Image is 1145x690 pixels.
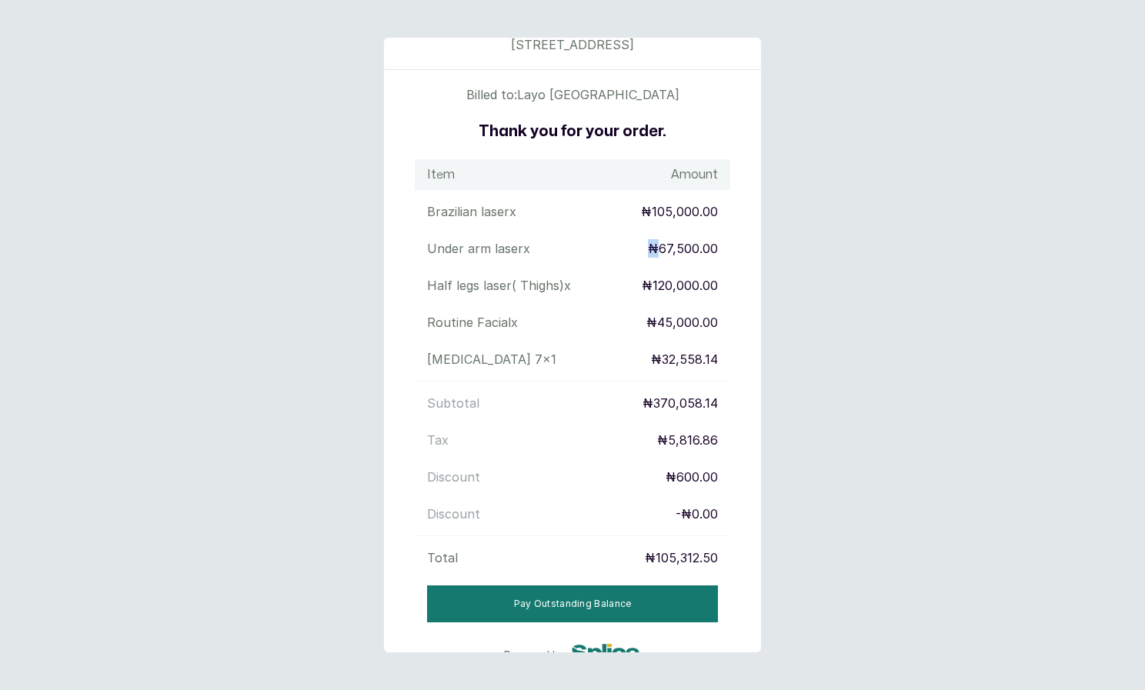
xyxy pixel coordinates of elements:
p: Routine Facial x [427,313,518,332]
p: Billed to: Layo [GEOGRAPHIC_DATA] [466,85,679,104]
p: Under arm laser x [427,239,530,258]
p: ₦45,000.00 [646,313,718,332]
p: ₦32,558.14 [651,350,718,368]
h1: Item [427,165,455,184]
h1: Amount [671,165,718,184]
p: ₦370,058.14 [643,394,718,412]
p: Total [427,548,458,567]
p: ₦105,312.50 [645,548,718,567]
p: [STREET_ADDRESS] [511,35,634,54]
button: Pay Outstanding Balance [427,585,718,622]
p: Brazilian laser x [427,202,516,221]
p: ₦105,000.00 [641,202,718,221]
p: [MEDICAL_DATA] 7 x 1 [427,350,556,368]
p: - ₦0.00 [676,505,718,523]
p: Tax [427,431,449,449]
p: ₦5,816.86 [657,431,718,449]
p: ₦67,500.00 [648,239,718,258]
p: Discount [427,468,480,486]
p: Discount [427,505,480,523]
p: Subtotal [427,394,479,412]
p: ₦600.00 [666,468,718,486]
p: Half legs laser( Thighs) x [427,276,571,295]
p: Powered by [504,648,566,663]
h2: Thank you for your order. [479,119,666,144]
p: ₦120,000.00 [642,276,718,295]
